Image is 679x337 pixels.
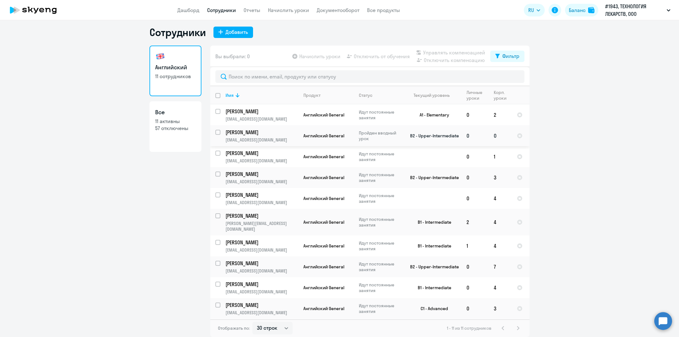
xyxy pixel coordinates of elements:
[303,92,320,98] div: Продукт
[225,150,298,157] a: [PERSON_NAME]
[155,108,196,116] h3: Все
[367,7,400,13] a: Все продукты
[225,137,298,143] p: [EMAIL_ADDRESS][DOMAIN_NAME]
[403,125,461,146] td: B2 - Upper-Intermediate
[225,28,248,36] div: Добавить
[155,63,196,72] h3: Английский
[490,51,524,62] button: Фильтр
[215,53,250,60] span: Вы выбрали: 0
[403,167,461,188] td: B2 - Upper-Intermediate
[359,130,402,141] p: Пройден вводный урок
[403,298,461,319] td: C1 - Advanced
[225,212,297,219] p: [PERSON_NAME]
[461,167,489,188] td: 0
[225,281,298,288] a: [PERSON_NAME]
[489,188,512,209] td: 4
[225,108,297,115] p: [PERSON_NAME]
[225,191,297,198] p: [PERSON_NAME]
[225,281,297,288] p: [PERSON_NAME]
[359,172,402,183] p: Идут постоянные занятия
[268,7,309,13] a: Начислить уроки
[414,92,450,98] div: Текущий уровень
[494,90,511,101] div: Корп. уроки
[461,104,489,125] td: 0
[303,243,344,249] span: Английский General
[359,216,402,228] p: Идут постоянные занятия
[565,4,598,16] button: Балансbalance
[489,104,512,125] td: 2
[605,3,664,18] p: #1943, ТЕХНОЛОГИЯ ЛЕКАРСТВ, ООО
[225,108,298,115] a: [PERSON_NAME]
[489,146,512,167] td: 1
[359,282,402,293] p: Идут постоянные занятия
[225,310,298,315] p: [EMAIL_ADDRESS][DOMAIN_NAME]
[461,235,489,256] td: 1
[489,167,512,188] td: 3
[359,261,402,272] p: Идут постоянные занятия
[489,298,512,319] td: 3
[461,256,489,277] td: 0
[207,7,236,13] a: Сотрудники
[303,92,353,98] div: Продукт
[461,188,489,209] td: 0
[225,158,298,164] p: [EMAIL_ADDRESS][DOMAIN_NAME]
[461,277,489,298] td: 0
[489,277,512,298] td: 4
[461,125,489,146] td: 0
[225,302,297,309] p: [PERSON_NAME]
[155,125,196,132] p: 57 отключены
[359,92,402,98] div: Статус
[149,46,201,96] a: Английский11 сотрудников
[489,256,512,277] td: 7
[602,3,674,18] button: #1943, ТЕХНОЛОГИЯ ЛЕКАРСТВ, ООО
[225,129,297,136] p: [PERSON_NAME]
[359,193,402,204] p: Идут постоянные занятия
[213,27,253,38] button: Добавить
[524,4,545,16] button: RU
[218,325,250,331] span: Отображать по:
[225,191,298,198] a: [PERSON_NAME]
[466,90,488,101] div: Личные уроки
[155,51,165,61] img: english
[489,209,512,235] td: 4
[461,209,489,235] td: 2
[303,133,344,139] span: Английский General
[569,6,586,14] div: Баланс
[489,235,512,256] td: 4
[177,7,200,13] a: Дашборд
[461,146,489,167] td: 0
[408,92,461,98] div: Текущий уровень
[359,151,402,162] p: Идут постоянные занятия
[528,6,534,14] span: RU
[225,171,297,178] p: [PERSON_NAME]
[225,92,234,98] div: Имя
[225,179,298,184] p: [EMAIL_ADDRESS][DOMAIN_NAME]
[303,154,344,159] span: Английский General
[149,101,201,152] a: Все11 активны57 отключены
[447,325,492,331] span: 1 - 11 из 11 сотрудников
[403,209,461,235] td: B1 - Intermediate
[225,92,298,98] div: Имя
[225,239,297,246] p: [PERSON_NAME]
[303,112,344,118] span: Английский General
[489,125,512,146] td: 0
[149,26,206,39] h1: Сотрудники
[502,52,519,60] div: Фильтр
[155,118,196,125] p: 11 активны
[215,70,524,83] input: Поиск по имени, email, продукту или статусу
[403,235,461,256] td: B1 - Intermediate
[317,7,359,13] a: Документооборот
[225,221,298,232] p: [PERSON_NAME][EMAIL_ADDRESS][DOMAIN_NAME]
[155,73,196,80] p: 11 сотрудников
[303,175,344,180] span: Английский General
[225,129,298,136] a: [PERSON_NAME]
[225,302,298,309] a: [PERSON_NAME]
[588,7,594,13] img: balance
[225,150,297,157] p: [PERSON_NAME]
[225,171,298,178] a: [PERSON_NAME]
[244,7,260,13] a: Отчеты
[303,264,344,270] span: Английский General
[225,260,298,267] a: [PERSON_NAME]
[359,303,402,314] p: Идут постоянные занятия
